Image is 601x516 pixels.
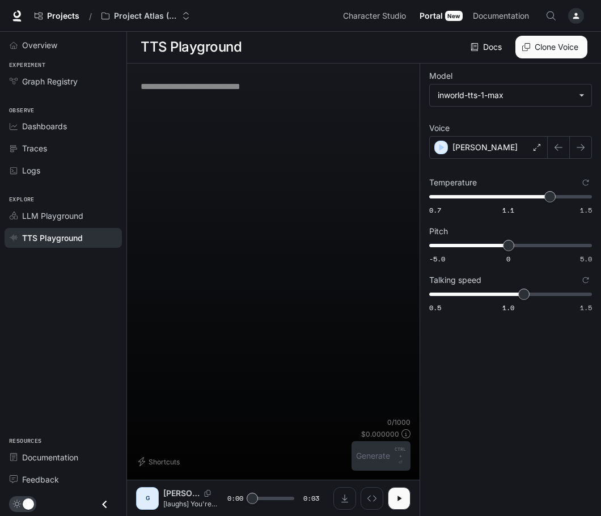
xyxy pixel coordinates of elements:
p: $ 0.000000 [361,429,399,439]
span: 0:03 [303,493,319,504]
span: Documentation [473,9,529,23]
button: Clone Voice [515,36,587,58]
span: 1.5 [580,303,592,312]
span: TTS Playground [22,232,83,244]
span: 0.5 [429,303,441,312]
a: Docs [468,36,506,58]
p: 0 / 1000 [387,417,410,427]
span: 5.0 [580,254,592,264]
a: Feedback [5,470,122,489]
p: Pitch [429,227,448,235]
span: -5.0 [429,254,445,264]
a: Overview [5,35,122,55]
a: Logs [5,160,122,180]
span: Graph Registry [22,75,78,87]
span: Character Studio [343,9,406,23]
p: Voice [429,124,450,132]
p: [PERSON_NAME] [163,488,200,499]
a: Documentation [468,5,537,27]
span: Feedback [22,473,59,485]
button: Reset to default [579,274,592,286]
span: 0:00 [227,493,243,504]
div: inworld-tts-1-max [430,84,591,106]
button: Copy Voice ID [200,490,215,497]
span: Projects [47,11,79,21]
a: Documentation [5,447,122,467]
span: Overview [22,39,57,51]
p: Model [429,72,452,80]
button: Open workspace menu [96,5,195,27]
a: Dashboards [5,116,122,136]
button: Inspect [361,487,383,510]
p: Project Atlas (NBCU) Multi-Agent [114,11,177,21]
button: Shortcuts [136,452,184,471]
span: Logs [22,164,40,176]
div: / [84,10,96,22]
div: inworld-tts-1-max [438,90,573,101]
span: 0.7 [429,205,441,215]
a: TTS Playground [5,228,122,248]
p: Temperature [429,179,477,187]
span: Dashboards [22,120,67,132]
p: Talking speed [429,276,481,284]
div: G [138,489,156,507]
a: Traces [5,138,122,158]
a: PortalNew [415,5,467,27]
span: Dark mode toggle [23,497,34,510]
div: New [445,11,463,21]
span: Portal [420,9,443,23]
span: 1.0 [502,303,514,312]
span: 0 [506,254,510,264]
span: Traces [22,142,47,154]
a: Go to projects [29,5,84,27]
a: Character Studio [338,5,414,27]
span: Documentation [22,451,78,463]
h1: TTS Playground [141,36,242,58]
span: 1.5 [580,205,592,215]
p: [PERSON_NAME] [452,142,518,153]
a: LLM Playground [5,206,122,226]
span: LLM Playground [22,210,83,222]
button: Reset to default [579,176,592,189]
button: Open Command Menu [540,5,562,27]
span: 1.1 [502,205,514,215]
button: Close drawer [92,493,117,516]
button: Download audio [333,487,356,510]
a: Graph Registry [5,71,122,91]
p: [laughs] You're right! I do work too hard. Tell that to the boss. [163,499,218,509]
